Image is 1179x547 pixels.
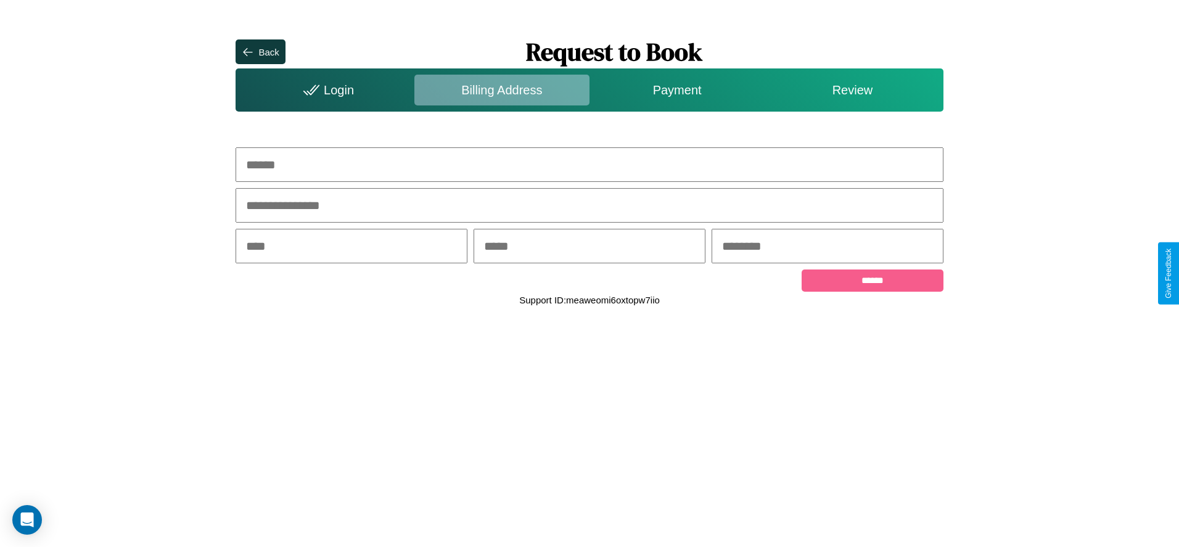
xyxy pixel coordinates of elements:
h1: Request to Book [286,35,943,68]
div: Open Intercom Messenger [12,505,42,535]
p: Support ID: meaweomi6oxtopw7iio [519,292,660,308]
button: Back [236,39,285,64]
div: Review [765,75,940,105]
div: Login [239,75,414,105]
div: Give Feedback [1164,249,1173,298]
div: Back [258,47,279,57]
div: Billing Address [414,75,589,105]
div: Payment [589,75,765,105]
